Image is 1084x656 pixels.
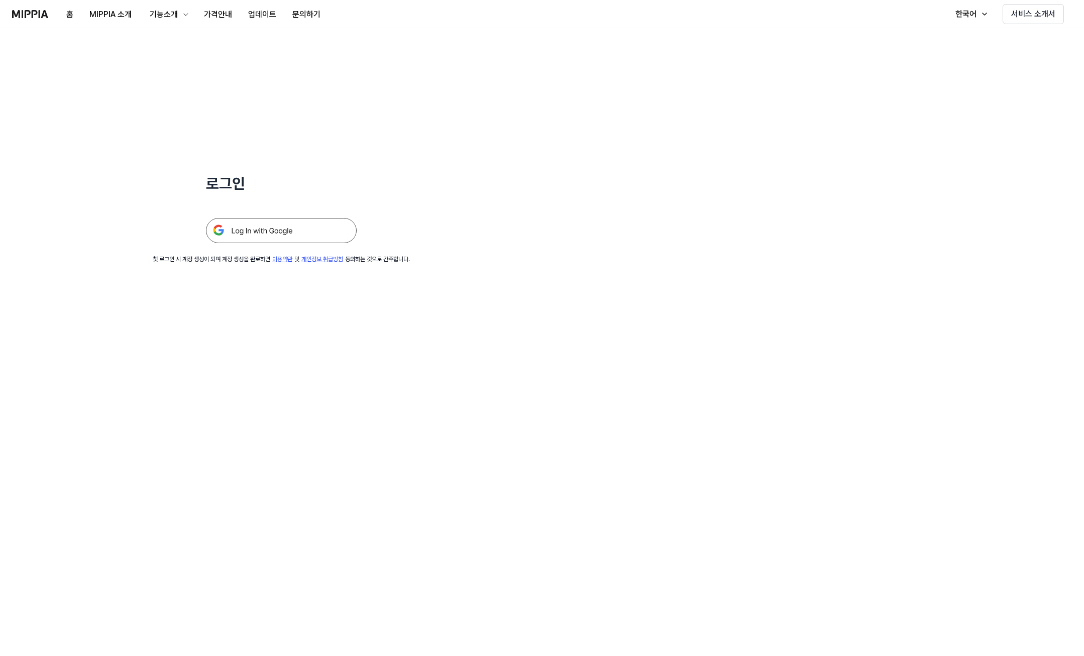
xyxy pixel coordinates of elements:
button: 문의하기 [284,5,329,25]
div: 첫 로그인 시 계정 생성이 되며 계정 생성을 완료하면 및 동의하는 것으로 간주합니다. [153,255,410,264]
img: logo [12,10,48,18]
h1: 로그인 [206,173,357,194]
img: 구글 로그인 버튼 [206,218,357,243]
div: 한국어 [953,8,979,20]
button: 업데이트 [240,5,284,25]
a: 개인정보 취급방침 [301,256,343,263]
a: 이용약관 [272,256,292,263]
button: MIPPIA 소개 [81,5,140,25]
button: 기능소개 [140,5,196,25]
button: 가격안내 [196,5,240,25]
div: 기능소개 [148,9,180,21]
button: 홈 [58,5,81,25]
a: 업데이트 [240,1,284,28]
button: 서비스 소개서 [1003,4,1064,24]
button: 한국어 [945,4,995,24]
